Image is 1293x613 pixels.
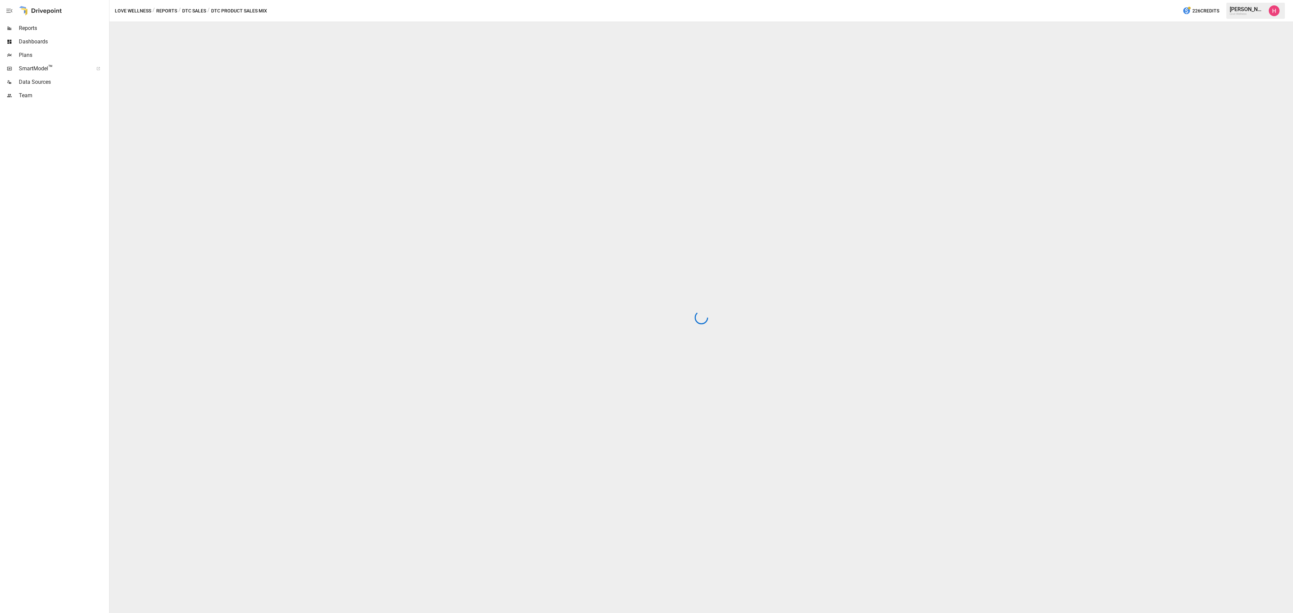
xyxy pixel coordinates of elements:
[1230,12,1265,15] div: Love Wellness
[1269,5,1280,16] img: Hayley Rovet
[19,24,108,32] span: Reports
[19,78,108,86] span: Data Sources
[178,7,181,15] div: /
[153,7,155,15] div: /
[1180,5,1222,17] button: 226Credits
[115,7,151,15] button: Love Wellness
[156,7,177,15] button: Reports
[19,65,89,73] span: SmartModel
[48,64,53,72] span: ™
[19,38,108,46] span: Dashboards
[1265,1,1284,20] button: Hayley Rovet
[207,7,210,15] div: /
[1192,7,1219,15] span: 226 Credits
[19,92,108,100] span: Team
[1230,6,1265,12] div: [PERSON_NAME]
[182,7,206,15] button: DTC Sales
[19,51,108,59] span: Plans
